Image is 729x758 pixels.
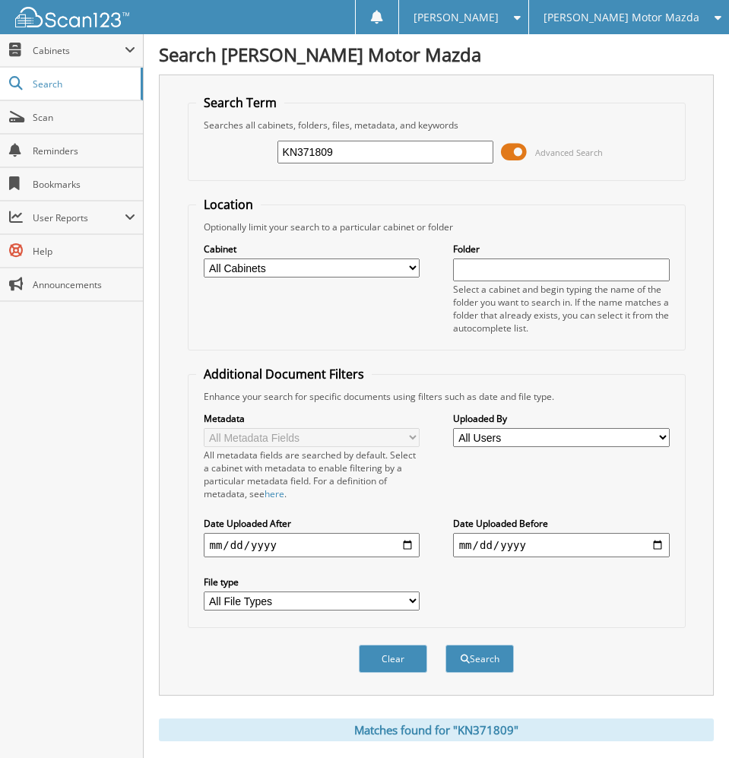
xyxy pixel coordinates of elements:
[196,119,677,132] div: Searches all cabinets, folders, files, metadata, and keywords
[265,487,284,500] a: here
[33,44,125,57] span: Cabinets
[196,94,284,111] legend: Search Term
[159,718,714,741] div: Matches found for "KN371809"
[453,533,670,557] input: end
[453,283,670,335] div: Select a cabinet and begin typing the name of the folder you want to search in. If the name match...
[33,111,135,124] span: Scan
[196,220,677,233] div: Optionally limit your search to a particular cabinet or folder
[453,412,670,425] label: Uploaded By
[33,78,133,90] span: Search
[33,245,135,258] span: Help
[196,366,372,382] legend: Additional Document Filters
[453,243,670,255] label: Folder
[15,7,129,27] img: scan123-logo-white.svg
[196,196,261,213] legend: Location
[453,517,670,530] label: Date Uploaded Before
[196,390,677,403] div: Enhance your search for specific documents using filters such as date and file type.
[33,211,125,224] span: User Reports
[445,645,514,673] button: Search
[204,243,420,255] label: Cabinet
[204,576,420,588] label: File type
[33,144,135,157] span: Reminders
[33,178,135,191] span: Bookmarks
[204,449,420,500] div: All metadata fields are searched by default. Select a cabinet with metadata to enable filtering b...
[33,278,135,291] span: Announcements
[535,147,603,158] span: Advanced Search
[204,412,420,425] label: Metadata
[159,42,714,67] h1: Search [PERSON_NAME] Motor Mazda
[204,517,420,530] label: Date Uploaded After
[544,13,699,22] span: [PERSON_NAME] Motor Mazda
[204,533,420,557] input: start
[359,645,427,673] button: Clear
[414,13,499,22] span: [PERSON_NAME]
